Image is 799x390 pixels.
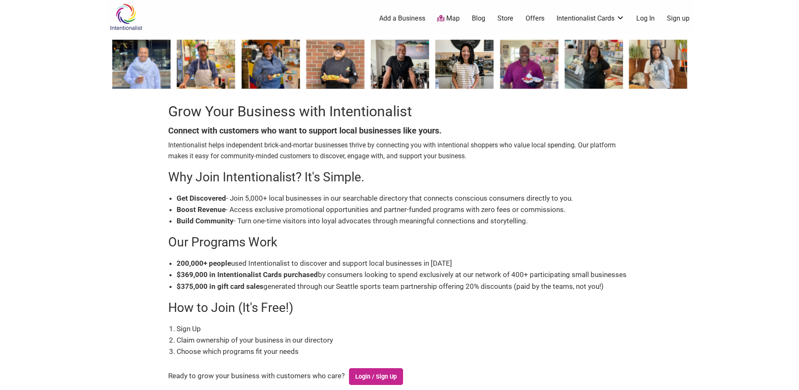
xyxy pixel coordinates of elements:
[177,282,263,291] b: $375,000 in gift card sales
[497,14,513,23] a: Store
[349,368,403,385] a: Login / Sign Up
[177,258,631,269] li: used Intentionalist to discover and support local businesses in [DATE]
[106,34,693,95] img: Welcome Banner
[168,299,631,317] h2: How to Join (It's Free!)
[379,14,425,23] a: Add a Business
[472,14,485,23] a: Blog
[177,217,234,225] b: Build Community
[168,233,631,251] h2: Our Programs Work
[168,126,442,136] b: Connect with customers who want to support local businesses like yours.
[177,281,631,292] li: generated through our Seattle sports team partnership offering 20% discounts (paid by the teams, ...
[667,14,690,23] a: Sign up
[177,194,226,202] b: Get Discovered
[526,14,544,23] a: Offers
[168,140,631,161] p: Intentionalist helps independent brick-and-mortar businesses thrive by connecting you with intent...
[437,14,460,24] a: Map
[177,335,631,346] li: Claim ownership of your business in our directory
[168,364,631,389] div: Ready to grow your business with customers who care?
[168,102,631,122] h1: Grow Your Business with Intentionalist
[177,323,631,335] li: Sign Up
[177,193,631,204] li: - Join 5,000+ local businesses in our searchable directory that connects conscious consumers dire...
[177,204,631,215] li: - Access exclusive promotional opportunities and partner-funded programs with zero fees or commis...
[177,205,226,214] b: Boost Revenue
[177,259,231,267] b: 200,000+ people
[177,269,631,280] li: by consumers looking to spend exclusively at our network of 400+ participating small businesses
[177,215,631,227] li: - Turn one-time visitors into loyal advocates through meaningful connections and storytelling.
[106,3,146,31] img: Intentionalist
[177,346,631,357] li: Choose which programs fit your needs
[168,168,631,186] h2: Why Join Intentionalist? It's Simple.
[177,270,318,279] b: $369,000 in Intentionalist Cards purchased
[557,14,625,23] a: Intentionalist Cards
[636,14,655,23] a: Log In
